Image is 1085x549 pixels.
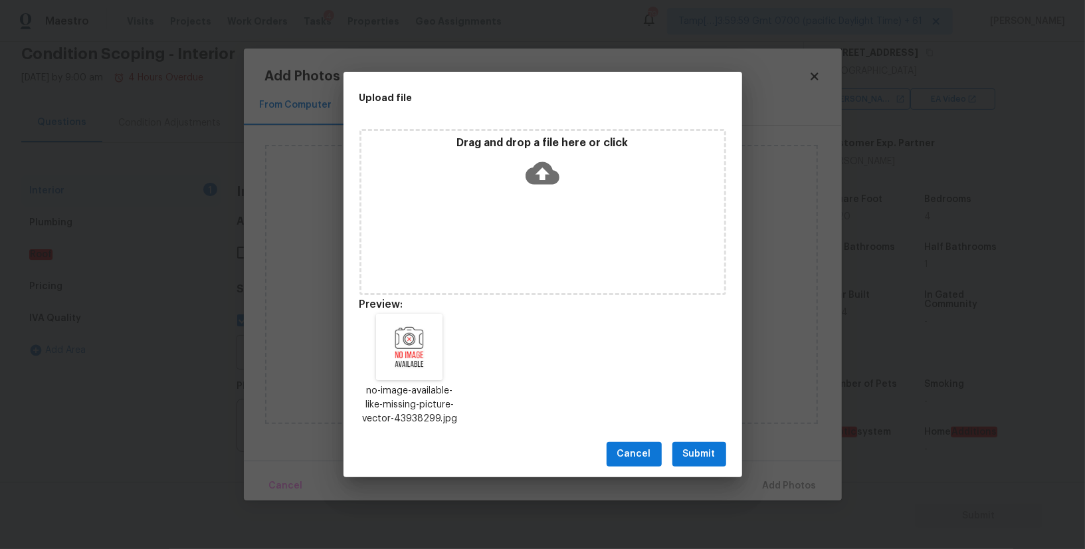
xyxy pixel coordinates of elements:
[607,442,662,467] button: Cancel
[359,90,666,105] h2: Upload file
[361,136,724,150] p: Drag and drop a file here or click
[683,446,716,463] span: Submit
[359,384,460,426] p: no-image-available-like-missing-picture-vector-43938299.jpg
[376,314,443,380] img: Z
[672,442,726,467] button: Submit
[617,446,651,463] span: Cancel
